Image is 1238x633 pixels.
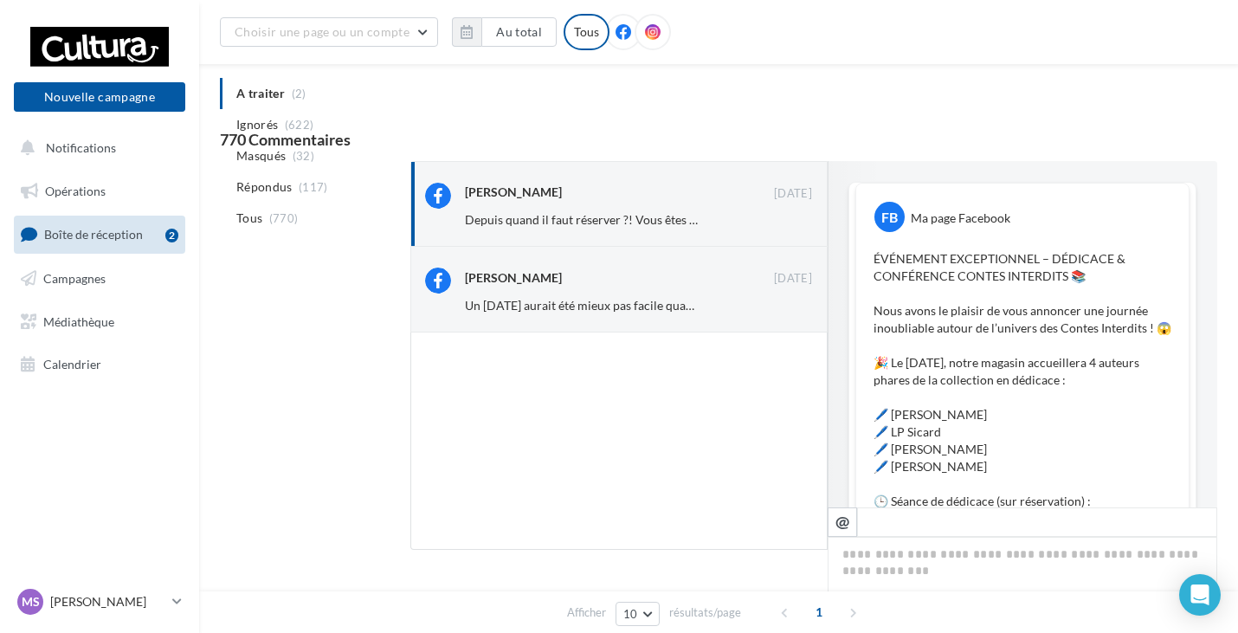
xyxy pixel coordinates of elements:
[299,180,328,194] span: (117)
[623,607,638,621] span: 10
[465,298,767,313] span: Un [DATE] aurait été mieux pas facile quand ont travaille
[43,313,114,328] span: Médiathèque
[236,178,293,196] span: Répondus
[828,507,857,537] button: @
[465,212,784,227] span: Depuis quand il faut réserver ?! Vous êtes sérieux Cultura ?!
[805,598,833,626] span: 1
[50,593,165,610] p: [PERSON_NAME]
[269,211,299,225] span: (770)
[10,346,189,383] a: Calendrier
[1179,574,1221,616] div: Open Intercom Messenger
[874,202,905,232] div: FB
[669,604,741,621] span: résultats/page
[10,216,189,253] a: Boîte de réception2
[165,229,178,242] div: 2
[835,514,850,529] i: @
[45,184,106,198] span: Opérations
[44,227,143,242] span: Boîte de réception
[293,149,314,163] span: (32)
[452,17,557,47] button: Au total
[465,184,562,201] div: [PERSON_NAME]
[911,210,1010,227] div: Ma page Facebook
[774,186,812,202] span: [DATE]
[616,602,660,626] button: 10
[10,130,182,166] button: Notifications
[14,82,185,112] button: Nouvelle campagne
[22,593,40,610] span: MS
[10,173,189,210] a: Opérations
[10,261,189,297] a: Campagnes
[235,24,409,39] span: Choisir une page ou un compte
[465,269,562,287] div: [PERSON_NAME]
[46,140,116,155] span: Notifications
[220,17,438,47] button: Choisir une page ou un compte
[236,147,286,165] span: Masqués
[481,17,557,47] button: Au total
[43,357,101,371] span: Calendrier
[10,304,189,340] a: Médiathèque
[567,604,606,621] span: Afficher
[774,271,812,287] span: [DATE]
[564,14,609,50] div: Tous
[236,116,278,133] span: Ignorés
[220,132,1217,147] div: 770 Commentaires
[285,118,314,132] span: (622)
[236,210,262,227] span: Tous
[14,585,185,618] a: MS [PERSON_NAME]
[43,271,106,286] span: Campagnes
